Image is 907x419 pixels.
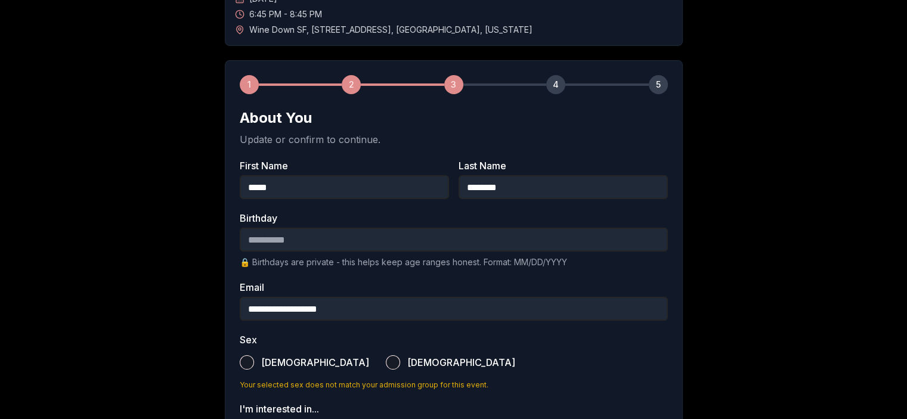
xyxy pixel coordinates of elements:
[240,132,668,147] p: Update or confirm to continue.
[240,404,668,414] label: I'm interested in...
[249,24,533,36] span: Wine Down SF , [STREET_ADDRESS] , [GEOGRAPHIC_DATA] , [US_STATE]
[649,75,668,94] div: 5
[249,8,322,20] span: 6:45 PM - 8:45 PM
[240,75,259,94] div: 1
[240,213,668,223] label: Birthday
[240,355,254,370] button: [DEMOGRAPHIC_DATA]
[342,75,361,94] div: 2
[459,161,668,170] label: Last Name
[240,380,668,390] p: Your selected sex does not match your admission group for this event.
[546,75,565,94] div: 4
[407,358,515,367] span: [DEMOGRAPHIC_DATA]
[261,358,369,367] span: [DEMOGRAPHIC_DATA]
[444,75,463,94] div: 3
[240,108,668,128] h2: About You
[240,256,668,268] p: 🔒 Birthdays are private - this helps keep age ranges honest. Format: MM/DD/YYYY
[240,335,668,344] label: Sex
[240,161,449,170] label: First Name
[240,283,668,292] label: Email
[386,355,400,370] button: [DEMOGRAPHIC_DATA]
